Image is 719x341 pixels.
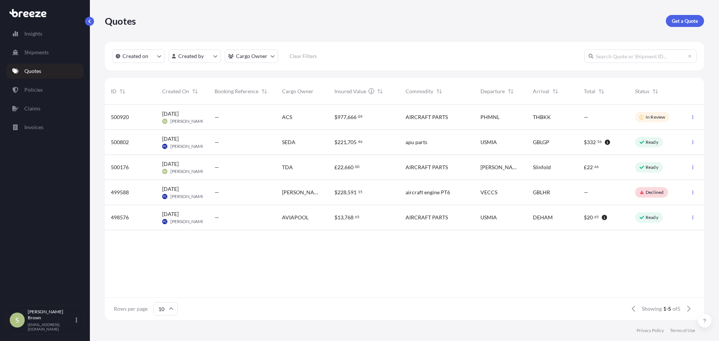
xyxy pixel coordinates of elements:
[597,140,602,143] span: 56
[112,49,165,63] button: createdOn Filter options
[215,88,258,95] span: Booking Reference
[334,190,337,195] span: $
[596,140,597,143] span: .
[282,138,295,146] span: SEDA
[358,115,362,118] span: 09
[334,88,366,95] span: Insured Value
[345,215,354,220] span: 768
[6,101,84,116] a: Claims
[376,87,385,96] button: Sort
[6,64,84,79] a: Quotes
[584,88,595,95] span: Total
[178,52,204,60] p: Created by
[354,216,355,218] span: .
[6,120,84,135] a: Invoices
[170,118,206,124] span: [PERSON_NAME]
[346,190,348,195] span: ,
[584,215,587,220] span: $
[672,17,698,25] p: Get a Quote
[111,214,129,221] span: 498576
[663,305,671,313] span: 1-5
[406,138,427,146] span: apu parts
[170,143,206,149] span: [PERSON_NAME]
[666,15,704,27] a: Get a Quote
[337,165,343,170] span: 22
[114,305,148,313] span: Rows per page
[6,45,84,60] a: Shipments
[162,160,179,168] span: [DATE]
[594,216,599,218] span: 65
[584,165,587,170] span: £
[111,113,129,121] span: 500920
[593,216,594,218] span: .
[282,50,324,62] button: Clear Filters
[646,139,658,145] p: Ready
[162,88,189,95] span: Created On
[348,190,357,195] span: 591
[584,49,697,63] input: Search Quote or Shipment ID...
[118,87,127,96] button: Sort
[28,309,74,321] p: [PERSON_NAME] Brown
[587,215,593,220] span: 20
[670,328,695,334] p: Terms of Use
[506,87,515,96] button: Sort
[355,165,359,168] span: 00
[406,113,448,121] span: AIRCRAFT PARTS
[334,140,337,145] span: $
[551,87,560,96] button: Sort
[170,219,206,225] span: [PERSON_NAME]
[673,305,680,313] span: of 5
[354,165,355,168] span: .
[282,113,292,121] span: ACS
[24,30,42,37] p: Insights
[260,87,269,96] button: Sort
[587,165,593,170] span: 22
[637,328,664,334] a: Privacy Policy
[163,118,166,125] span: SB
[594,165,599,168] span: 66
[435,87,444,96] button: Sort
[646,114,665,120] p: In Review
[28,322,74,331] p: [EMAIL_ADDRESS][DOMAIN_NAME]
[406,88,433,95] span: Commodity
[357,191,358,193] span: .
[282,88,313,95] span: Cargo Owner
[587,140,596,145] span: 332
[6,82,84,97] a: Policies
[533,88,549,95] span: Arrival
[225,49,278,63] button: cargoOwner Filter options
[111,164,129,171] span: 500176
[343,165,345,170] span: ,
[163,168,166,175] span: SB
[584,140,587,145] span: $
[406,214,448,221] span: AIRCRAFT PARTS
[480,189,497,196] span: VECCS
[406,164,448,171] span: AIRCRAFT PARTS
[533,113,551,121] span: THBKK
[162,185,179,193] span: [DATE]
[358,140,362,143] span: 46
[15,316,19,324] span: S
[24,124,43,131] p: Invoices
[111,138,129,146] span: 500802
[162,210,179,218] span: [DATE]
[24,67,41,75] p: Quotes
[215,214,219,221] span: —
[334,215,337,220] span: $
[215,189,219,196] span: —
[162,135,179,143] span: [DATE]
[215,138,219,146] span: —
[170,168,206,174] span: [PERSON_NAME]
[282,164,293,171] span: TDA
[334,165,337,170] span: £
[163,193,167,200] span: PC
[24,105,40,112] p: Claims
[162,110,179,118] span: [DATE]
[163,143,167,150] span: PC
[480,113,500,121] span: PHMNL
[635,88,649,95] span: Status
[642,305,662,313] span: Showing
[533,164,551,171] span: Slinfold
[480,138,497,146] span: USMIA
